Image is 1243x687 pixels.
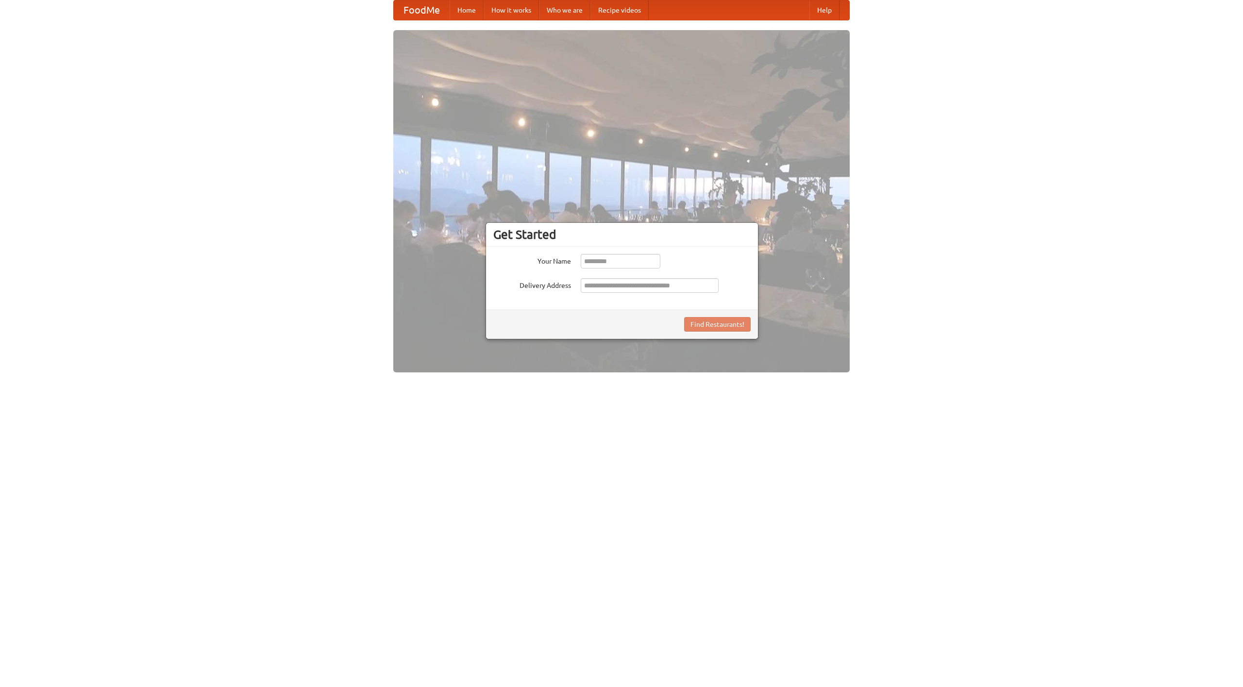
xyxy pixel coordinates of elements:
a: FoodMe [394,0,450,20]
a: Home [450,0,484,20]
label: Your Name [493,254,571,266]
a: Who we are [539,0,590,20]
a: Recipe videos [590,0,649,20]
a: How it works [484,0,539,20]
a: Help [809,0,840,20]
h3: Get Started [493,227,751,242]
button: Find Restaurants! [684,317,751,332]
label: Delivery Address [493,278,571,290]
